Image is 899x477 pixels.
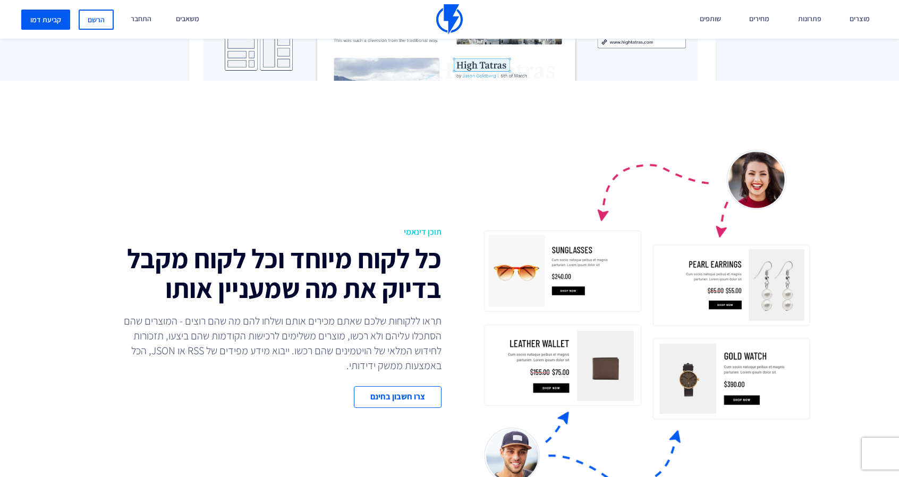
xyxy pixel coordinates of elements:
[64,244,442,303] h2: כל לקוח מיוחד וכל לקוח מקבל בדיוק את מה שמעניין אותו
[123,313,442,373] p: תראו ללקוחות שלכם שאתם מכירים אותם ושלחו להם מה שהם רוצים - המוצרים שהם הסתכלו עליהם ולא רכשו, מו...
[64,226,442,238] span: תוכן דינאמי
[21,10,70,30] a: קביעת דמו
[354,386,442,408] a: צרו חשבון בחינם
[79,10,114,30] a: הרשם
